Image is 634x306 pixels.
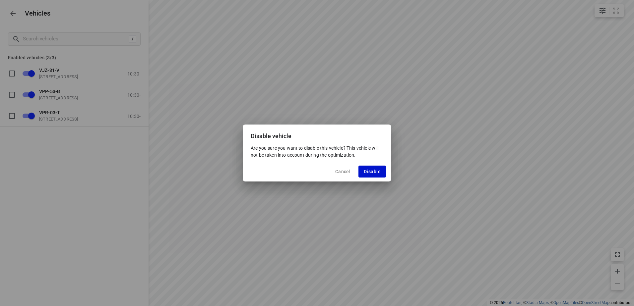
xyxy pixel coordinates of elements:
[358,166,386,178] button: Disable
[251,145,383,158] p: Are you sure you want to disable this vehicle? This vehicle will not be taken into account during...
[335,169,350,174] span: Cancel
[330,166,356,178] button: Cancel
[243,125,391,145] div: Disable vehicle
[364,169,381,174] span: Disable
